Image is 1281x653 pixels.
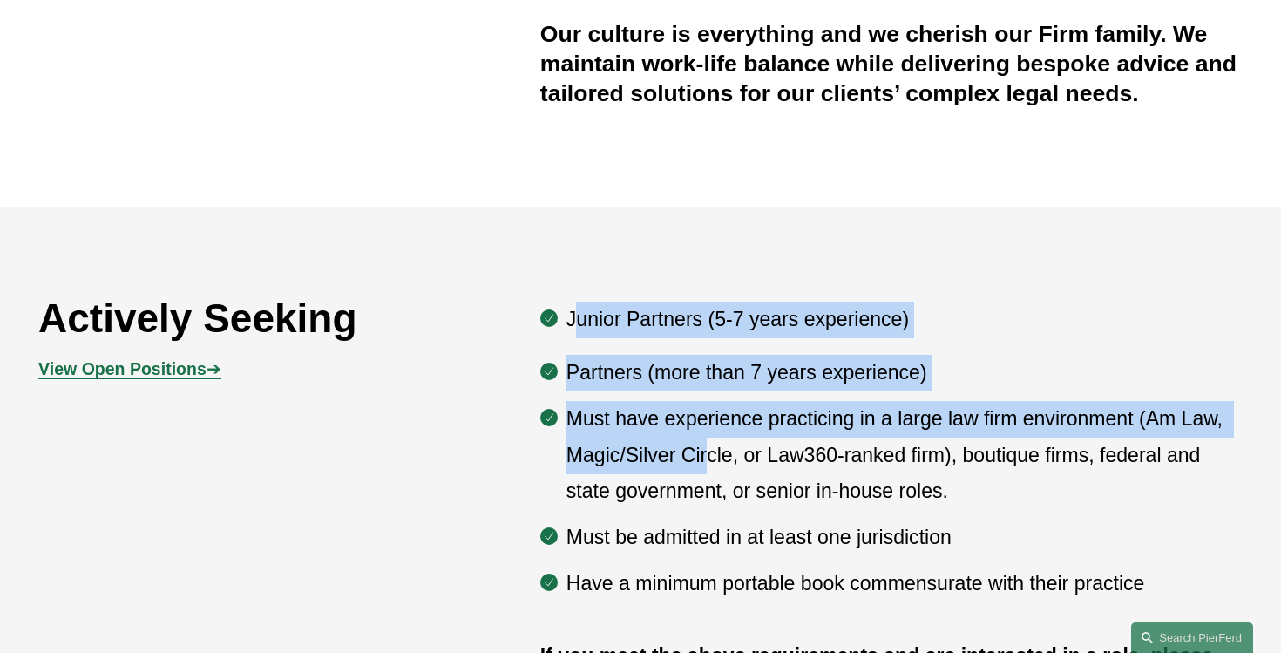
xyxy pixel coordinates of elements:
[1131,622,1253,653] a: Search this site
[566,566,1243,602] p: Have a minimum portable book commensurate with their practice
[566,302,1243,338] p: Junior Partners (5-7 years experience)
[566,355,1243,391] p: Partners (more than 7 years experience)
[38,359,221,378] a: View Open Positions➔
[38,359,221,378] span: ➔
[566,520,1243,556] p: Must be admitted in at least one jurisdiction
[38,359,207,378] strong: View Open Positions
[38,295,440,344] h2: Actively Seeking
[540,20,1243,108] h4: Our culture is everything and we cherish our Firm family. We maintain work-life balance while del...
[566,401,1243,510] p: Must have experience practicing in a large law firm environment (Am Law, Magic/Silver Circle, or ...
